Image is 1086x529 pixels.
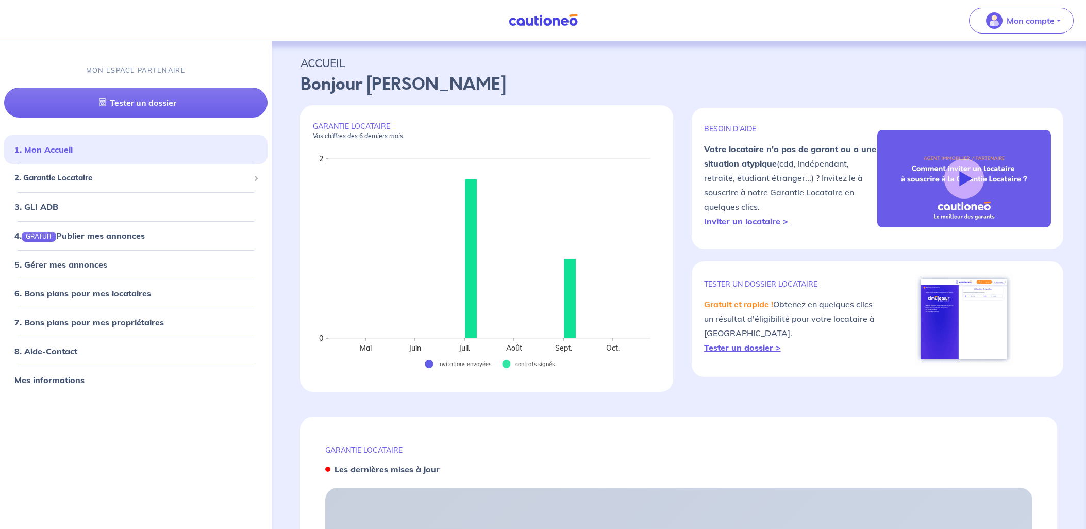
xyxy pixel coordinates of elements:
div: 8. Aide-Contact [4,340,268,361]
em: Vos chiffres des 6 derniers mois [313,132,403,140]
a: 6. Bons plans pour mes locataires [14,288,151,298]
div: 5. Gérer mes annonces [4,254,268,274]
a: Mes informations [14,374,85,385]
p: Bonjour [PERSON_NAME] [300,72,1057,97]
a: 8. Aide-Contact [14,345,77,356]
p: TESTER un dossier locataire [704,279,878,289]
a: 5. Gérer mes annonces [14,259,107,269]
text: Sept. [555,343,572,353]
div: Mes informations [4,369,268,390]
div: 7. Bons plans pour mes propriétaires [4,311,268,332]
strong: Les dernières mises à jour [335,464,440,474]
span: 2. Garantie Locataire [14,172,249,184]
div: 6. Bons plans pour mes locataires [4,283,268,303]
img: simulateur.png [915,274,1013,365]
text: Mai [359,343,371,353]
img: Cautioneo [505,14,582,27]
div: 4.GRATUITPublier mes annonces [4,225,268,245]
a: Tester un dossier > [704,342,781,353]
p: Mon compte [1007,14,1055,27]
strong: Votre locataire n'a pas de garant ou a une situation atypique [704,144,876,169]
em: Gratuit et rapide ! [704,299,773,309]
img: video-gli-new-none.jpg [877,130,1051,228]
p: BESOIN D'AIDE [704,124,878,134]
div: 3. GLI ADB [4,196,268,217]
text: 0 [319,334,323,343]
p: GARANTIE LOCATAIRE [313,122,661,140]
a: Tester un dossier [4,88,268,118]
p: ACCUEIL [300,54,1057,72]
a: 4.GRATUITPublier mes annonces [14,230,145,240]
a: 7. Bons plans pour mes propriétaires [14,317,164,327]
p: MON ESPACE PARTENAIRE [86,65,186,75]
a: 3. GLI ADB [14,201,58,211]
div: 2. Garantie Locataire [4,168,268,188]
p: Obtenez en quelques clics un résultat d'éligibilité pour votre locataire à [GEOGRAPHIC_DATA]. [704,297,878,355]
button: illu_account_valid_menu.svgMon compte [969,8,1074,34]
img: illu_account_valid_menu.svg [986,12,1003,29]
text: Juil. [458,343,470,353]
p: (cdd, indépendant, retraité, étudiant étranger...) ? Invitez le à souscrire à notre Garantie Loca... [704,142,878,228]
p: GARANTIE LOCATAIRE [325,445,1032,455]
text: Août [506,343,522,353]
text: Juin [408,343,421,353]
div: 1. Mon Accueil [4,139,268,160]
a: 1. Mon Accueil [14,144,73,155]
a: Inviter un locataire > [704,216,788,226]
text: Oct. [606,343,620,353]
text: 2 [319,154,323,163]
